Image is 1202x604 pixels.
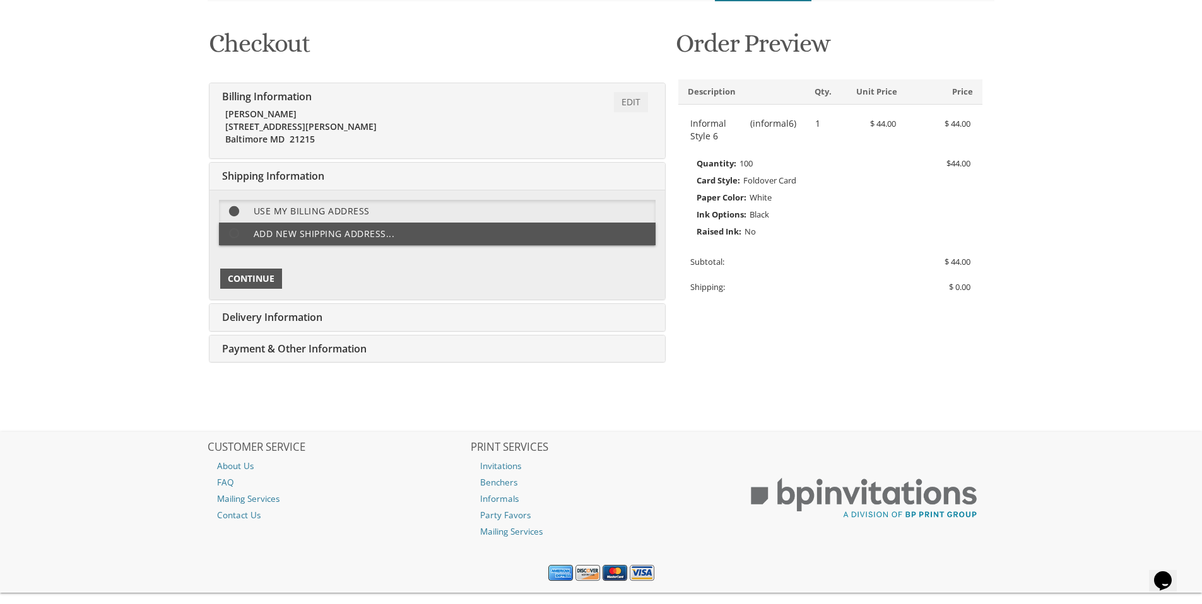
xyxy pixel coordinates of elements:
[733,467,994,530] img: BP Print Group
[471,507,732,523] a: Party Favors
[219,169,324,183] span: Shipping Information
[945,118,970,129] span: $ 44.00
[209,30,666,67] h1: Checkout
[208,491,469,507] a: Mailing Services
[228,272,274,285] span: Continue
[603,565,627,581] img: MasterCard
[575,565,600,581] img: Discover
[745,226,756,237] span: No
[471,458,732,474] a: Invitations
[614,92,648,112] a: Edit
[690,117,747,142] span: Informal Style 6
[830,86,907,98] div: Unit Price
[208,507,469,523] a: Contact Us
[471,523,732,540] a: Mailing Services
[219,200,656,223] label: Use my billing address
[697,189,746,206] span: Paper Color:
[949,281,970,293] span: $ 0.00
[750,192,772,203] span: White
[208,474,469,491] a: FAQ
[471,441,732,454] h2: PRINT SERVICES
[697,223,741,240] span: Raised Ink:
[945,256,970,267] span: $ 44.00
[208,441,469,454] h2: CUSTOMER SERVICE
[208,458,469,474] a: About Us
[870,118,896,129] span: $ 44.00
[630,565,654,581] img: Visa
[697,155,736,171] span: Quantity:
[219,90,312,103] span: Billing Information
[1149,554,1189,591] iframe: chat widget
[220,269,282,289] button: Continue
[697,206,746,223] span: Ink Options:
[676,30,985,67] h1: Order Preview
[471,491,732,507] a: Informals
[750,209,769,220] span: Black
[219,310,322,324] span: Delivery Information
[743,175,796,186] span: Foldover Card
[678,86,805,98] div: Description
[946,155,970,171] span: $44.00
[690,281,725,293] span: Shipping:
[805,86,830,98] div: Qty.
[219,223,656,245] label: Add new shipping address...
[739,158,753,169] span: 100
[806,117,831,130] div: 1
[219,342,367,356] span: Payment & Other Information
[907,86,983,98] div: Price
[697,172,740,189] span: Card Style:
[548,565,573,581] img: American Express
[471,474,732,491] a: Benchers
[225,108,444,146] div: [PERSON_NAME] [STREET_ADDRESS][PERSON_NAME] Baltimore MD 21215
[750,117,796,142] span: (informal6)
[690,256,724,267] span: Subtotal:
